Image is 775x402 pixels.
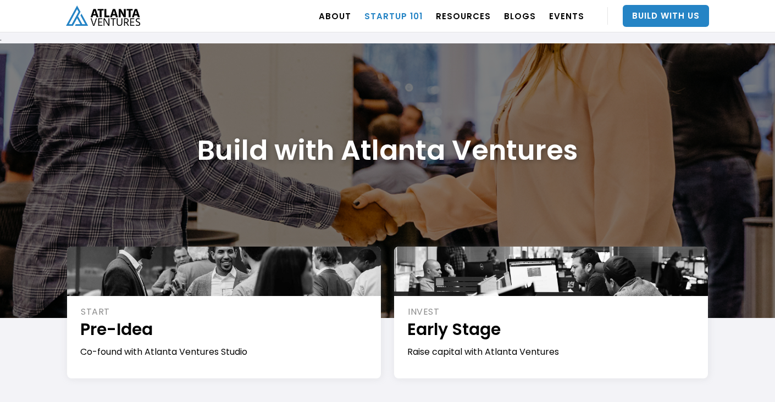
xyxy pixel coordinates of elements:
[436,1,491,31] a: RESOURCES
[407,318,696,340] h1: Early Stage
[80,318,369,340] h1: Pre-Idea
[549,1,584,31] a: EVENTS
[408,306,696,318] div: INVEST
[67,247,381,378] a: STARTPre-IdeaCo-found with Atlanta Ventures Studio
[319,1,351,31] a: ABOUT
[504,1,536,31] a: BLOGS
[81,306,369,318] div: START
[197,133,578,167] h1: Build with Atlanta Ventures
[80,346,369,358] div: Co-found with Atlanta Ventures Studio
[364,1,423,31] a: Startup 101
[623,5,709,27] a: Build With Us
[394,247,708,378] a: INVESTEarly StageRaise capital with Atlanta Ventures
[407,346,696,358] div: Raise capital with Atlanta Ventures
